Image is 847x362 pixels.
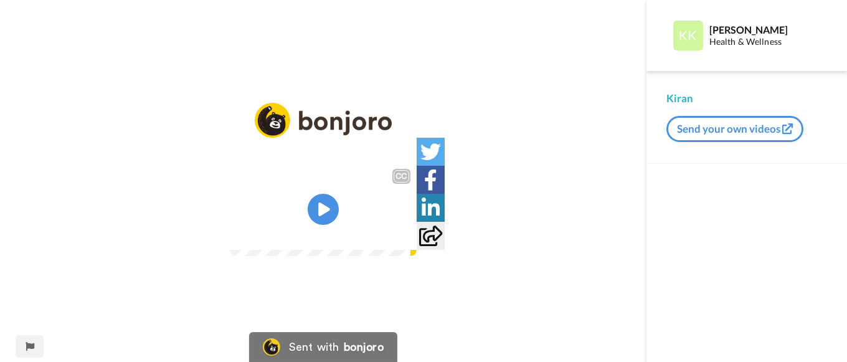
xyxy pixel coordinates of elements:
[709,24,826,36] div: [PERSON_NAME]
[709,37,826,47] div: Health & Wellness
[239,225,260,240] span: 0:00
[249,332,397,362] a: Bonjoro LogoSent withbonjoro
[394,170,409,183] div: CC
[289,341,339,353] div: Sent with
[393,226,405,239] img: Full screen
[263,225,267,240] span: /
[673,21,703,50] img: Profile Image
[263,338,280,356] img: Bonjoro Logo
[255,103,392,138] img: logo_full.png
[666,116,803,142] button: Send your own videos
[666,91,827,106] div: Kiran
[344,341,384,353] div: bonjoro
[270,225,291,240] span: 0:15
